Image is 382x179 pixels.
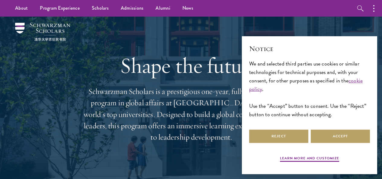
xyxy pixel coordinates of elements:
button: Learn more and customize [280,155,339,163]
h1: Shape the future. [82,53,300,78]
h2: Notice [249,43,370,54]
img: Schwarzman Scholars [15,23,70,41]
p: Schwarzman Scholars is a prestigious one-year, fully funded master’s program in global affairs at... [82,86,300,143]
div: We and selected third parties use cookies or similar technologies for technical purposes and, wit... [249,59,370,119]
a: cookie policy [249,76,363,93]
button: Accept [311,129,370,143]
button: Reject [249,129,308,143]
